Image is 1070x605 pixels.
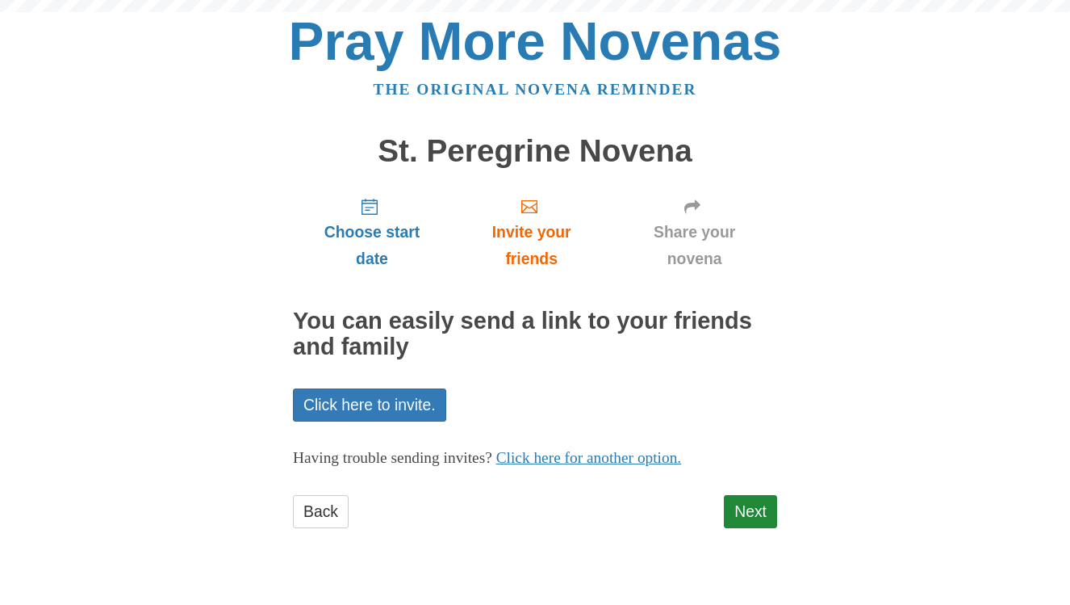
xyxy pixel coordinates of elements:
a: Back [293,495,349,528]
h1: St. Peregrine Novena [293,134,777,169]
a: Next [724,495,777,528]
a: Invite your friends [451,184,612,280]
a: The original novena reminder [374,81,697,98]
a: Click here to invite. [293,389,446,422]
a: Choose start date [293,184,451,280]
span: Choose start date [309,219,435,272]
span: Invite your friends [467,219,596,272]
a: Click here for another option. [496,449,682,466]
a: Share your novena [612,184,777,280]
h2: You can easily send a link to your friends and family [293,309,777,360]
a: Pray More Novenas [289,11,782,71]
span: Having trouble sending invites? [293,449,492,466]
span: Share your novena [628,219,761,272]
